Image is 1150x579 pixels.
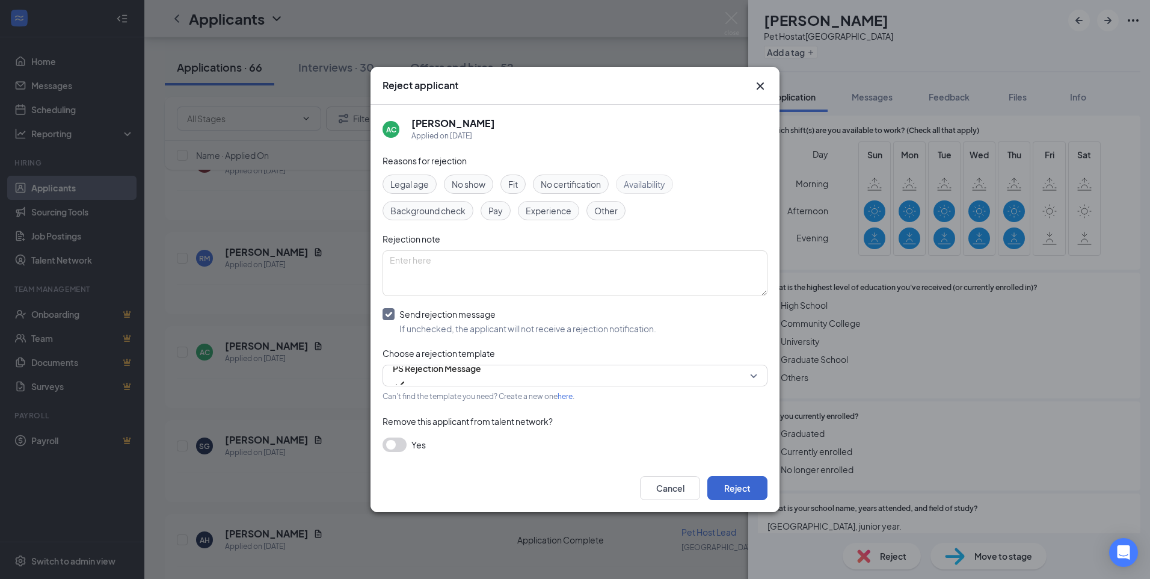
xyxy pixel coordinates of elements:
a: here [558,392,573,401]
h3: Reject applicant [383,79,458,92]
button: Reject [707,476,767,500]
h5: [PERSON_NAME] [411,117,495,130]
span: Background check [390,204,466,217]
span: Can't find the template you need? Create a new one . [383,392,574,401]
span: Experience [526,204,571,217]
span: Fit [508,178,518,191]
span: No show [452,178,485,191]
div: Applied on [DATE] [411,130,495,142]
span: PS Rejection Message [393,359,481,377]
span: Yes [411,438,426,452]
svg: Cross [753,79,767,93]
span: Remove this applicant from talent network? [383,416,553,427]
span: Rejection note [383,234,440,244]
button: Cancel [640,476,700,500]
span: Reasons for rejection [383,155,467,166]
span: Other [594,204,618,217]
span: No certification [541,178,601,191]
span: Availability [624,178,665,191]
span: Pay [488,204,503,217]
button: Close [753,79,767,93]
div: Open Intercom Messenger [1109,538,1138,567]
svg: Checkmark [393,377,407,392]
span: Legal age [390,178,429,191]
div: AC [386,125,396,135]
span: Choose a rejection template [383,348,495,359]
